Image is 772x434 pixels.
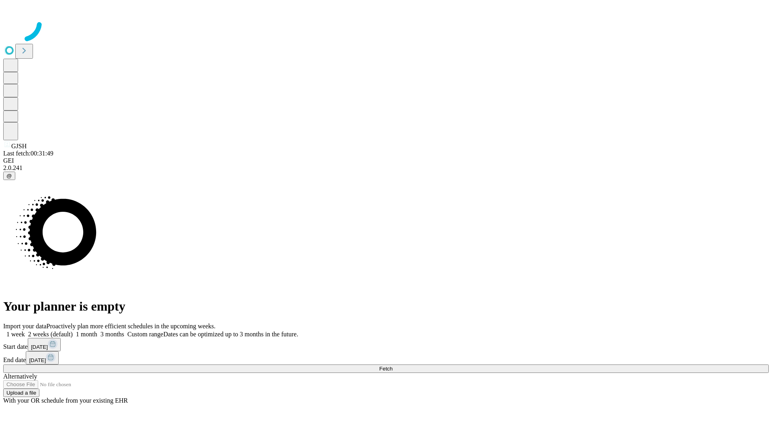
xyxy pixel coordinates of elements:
[3,338,769,351] div: Start date
[28,331,73,338] span: 2 weeks (default)
[3,364,769,373] button: Fetch
[6,173,12,179] span: @
[379,366,392,372] span: Fetch
[28,338,61,351] button: [DATE]
[3,323,47,330] span: Import your data
[3,373,37,380] span: Alternatively
[101,331,124,338] span: 3 months
[127,331,163,338] span: Custom range
[29,357,46,363] span: [DATE]
[6,331,25,338] span: 1 week
[163,331,298,338] span: Dates can be optimized up to 3 months in the future.
[3,397,128,404] span: With your OR schedule from your existing EHR
[31,344,48,350] span: [DATE]
[3,157,769,164] div: GEI
[3,351,769,364] div: End date
[26,351,59,364] button: [DATE]
[47,323,216,330] span: Proactively plan more efficient schedules in the upcoming weeks.
[3,164,769,172] div: 2.0.241
[3,150,53,157] span: Last fetch: 00:31:49
[3,172,15,180] button: @
[3,299,769,314] h1: Your planner is empty
[3,389,39,397] button: Upload a file
[76,331,97,338] span: 1 month
[11,143,27,149] span: GJSH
